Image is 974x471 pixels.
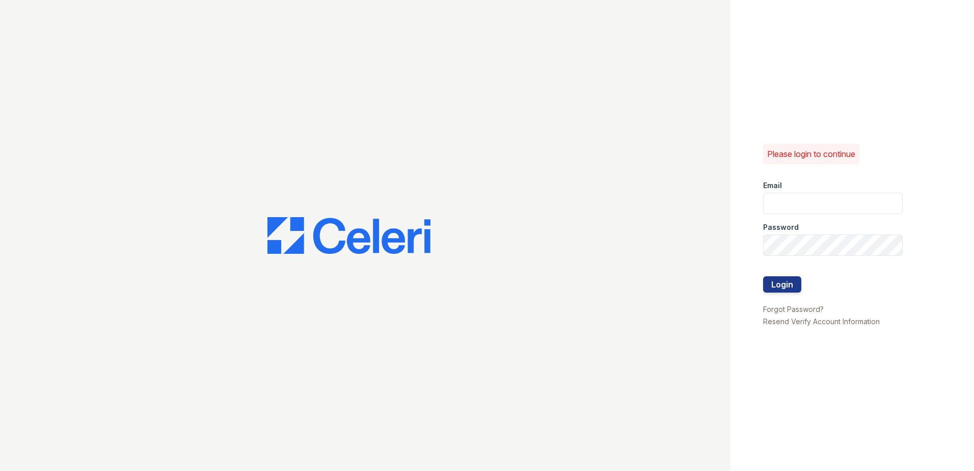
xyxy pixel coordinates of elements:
a: Forgot Password? [763,305,824,313]
p: Please login to continue [767,148,855,160]
a: Resend Verify Account Information [763,317,880,326]
img: CE_Logo_Blue-a8612792a0a2168367f1c8372b55b34899dd931a85d93a1a3d3e32e68fde9ad4.png [267,217,430,254]
label: Password [763,222,799,232]
label: Email [763,180,782,191]
button: Login [763,276,801,293]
